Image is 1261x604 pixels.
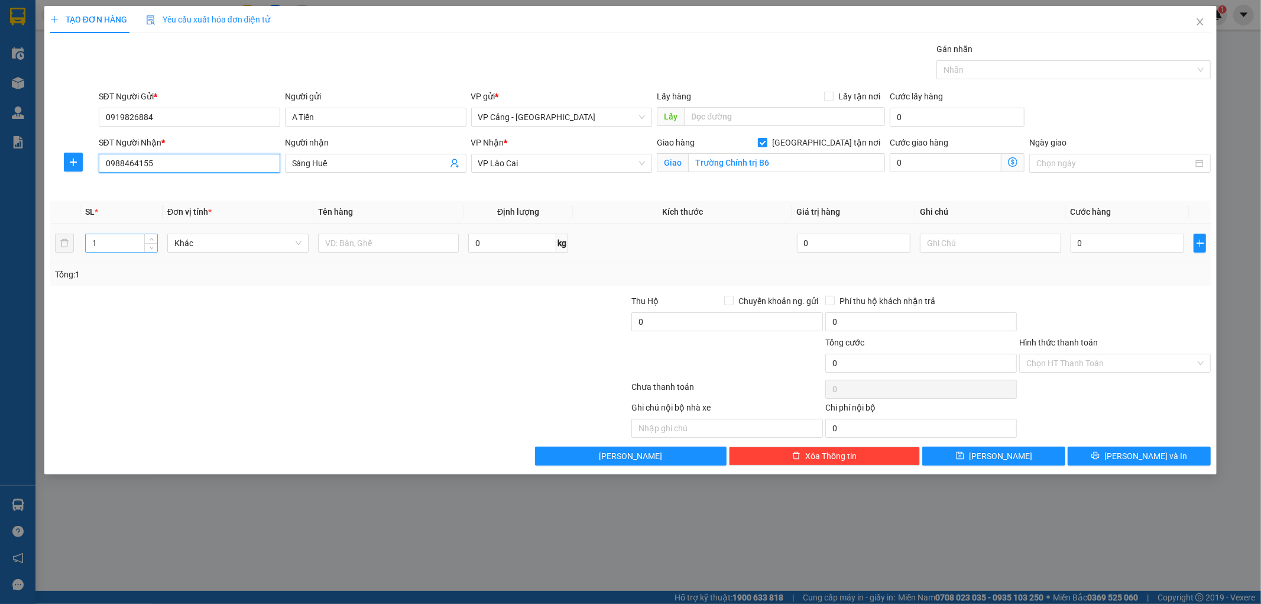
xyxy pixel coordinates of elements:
span: Khác [174,234,302,252]
label: Ngày giao [1029,138,1066,147]
span: Lấy [657,107,684,126]
input: Dọc đường [684,107,885,126]
span: Kích thước [662,207,703,217]
span: Giao [657,153,688,172]
input: Cước lấy hàng [890,108,1025,127]
input: Giao tận nơi [688,153,885,172]
label: Gán nhãn [936,44,973,54]
span: Lấy hàng [657,92,691,101]
div: VP gửi [471,90,653,103]
span: VP Nhận [471,138,504,147]
span: close [1195,17,1205,27]
input: VD: Bàn, Ghế [318,234,459,253]
span: Lấy tận nơi [834,90,885,103]
span: printer [1091,451,1100,461]
div: Tổng: 1 [55,268,487,281]
span: up [148,236,155,243]
input: Ghi Chú [920,234,1061,253]
span: [PERSON_NAME] và In [1104,450,1187,463]
span: Increase Value [144,234,157,243]
span: Tổng cước [825,338,864,347]
span: Decrease Value [144,243,157,252]
label: Cước giao hàng [890,138,948,147]
span: kg [556,234,568,253]
span: Định lượng [497,207,539,217]
input: Cước giao hàng [890,153,1001,172]
span: Tên hàng [318,207,353,217]
input: Ngày giao [1036,157,1193,170]
button: deleteXóa Thông tin [729,447,920,466]
span: Xóa Thông tin [805,450,857,463]
span: TẠO ĐƠN HÀNG [50,15,127,24]
span: plus [64,157,82,167]
div: Người gửi [285,90,466,103]
span: save [956,451,964,461]
button: plus [64,153,83,172]
span: Yêu cầu xuất hóa đơn điện tử [146,15,271,24]
span: plus [1194,238,1206,248]
span: VP Cảng - Hà Nội [478,108,646,126]
th: Ghi chú [915,201,1066,224]
div: SĐT Người Nhận [99,136,280,149]
button: Close [1184,6,1217,39]
input: 0 [797,234,910,253]
span: [PERSON_NAME] [599,450,662,463]
label: Cước lấy hàng [890,92,943,101]
label: Hình thức thanh toán [1019,338,1098,347]
span: user-add [450,159,459,168]
div: Chưa thanh toán [631,380,825,401]
span: Thu Hộ [631,296,659,306]
span: delete [792,451,800,461]
span: down [148,244,155,251]
div: SĐT Người Gửi [99,90,280,103]
div: Người nhận [285,136,466,149]
div: Chi phí nội bộ [825,401,1017,419]
button: delete [55,234,74,253]
span: Chuyển khoản ng. gửi [734,295,823,308]
button: printer[PERSON_NAME] và In [1068,447,1211,466]
button: [PERSON_NAME] [535,447,727,466]
span: Giá trị hàng [797,207,841,217]
div: Ghi chú nội bộ nhà xe [631,401,823,419]
button: save[PERSON_NAME] [922,447,1065,466]
span: [PERSON_NAME] [969,450,1032,463]
img: icon [146,15,155,25]
span: Phí thu hộ khách nhận trả [835,295,940,308]
span: Giao hàng [657,138,695,147]
button: plus [1194,234,1207,253]
span: SL [85,207,95,217]
span: Đơn vị tính [167,207,212,217]
span: dollar-circle [1008,157,1017,167]
span: [GEOGRAPHIC_DATA] tận nơi [767,136,885,149]
span: plus [50,15,59,24]
span: VP Lào Cai [478,154,646,172]
span: Cước hàng [1071,207,1111,217]
input: Nhập ghi chú [631,419,823,438]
